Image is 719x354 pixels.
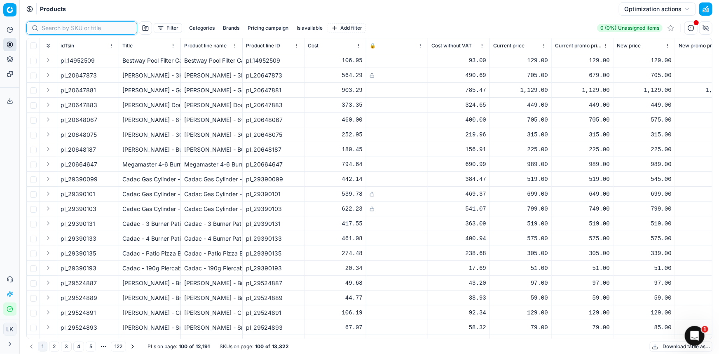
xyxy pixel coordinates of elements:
[617,101,672,109] div: 449.00
[128,342,138,352] button: Go to next page
[308,42,319,49] span: Cost
[179,343,187,350] strong: 100
[617,145,672,154] div: 225.00
[122,116,177,124] div: [PERSON_NAME] - 6-Led Flexible Arm Aluminium Magnetic Bbq Grill Light
[244,23,292,33] button: Pricing campaign
[493,324,548,332] div: 79.00
[617,264,672,272] div: 51.00
[43,248,53,258] button: Expand
[61,131,97,139] span: pl_20648075
[61,279,97,287] span: pl_29524887
[122,190,177,198] div: Cadac Gas Cylinder - 5kg
[246,145,301,154] div: pl_20648187
[26,342,36,352] button: Go to previous page
[246,71,301,80] div: pl_20647873
[272,343,289,350] strong: 13,322
[40,5,66,13] span: Products
[617,131,672,139] div: 315.00
[3,323,16,336] button: LK
[308,190,363,198] div: 539.78
[431,338,486,347] div: 83.59
[555,71,610,80] div: 679.00
[246,309,301,317] div: pl_29524891
[61,205,96,213] span: pl_29390103
[255,343,264,350] strong: 100
[246,56,301,65] div: pl_14952509
[493,249,548,258] div: 305.00
[308,160,363,169] div: 794.64
[308,264,363,272] div: 20.34
[431,220,486,228] div: 363.09
[555,116,610,124] div: 705.00
[431,101,486,109] div: 324.65
[61,309,96,317] span: pl_29524891
[122,264,177,272] div: Cadac - 190g Piercable Gas Cartridge
[246,160,301,169] div: pl_20664647
[122,294,177,302] div: [PERSON_NAME] - Briquettes - 4kg
[431,309,486,317] div: 92.34
[493,309,548,317] div: 129.00
[246,190,301,198] div: pl_29390101
[246,264,301,272] div: pl_29390193
[4,323,16,335] span: LK
[308,101,363,109] div: 373.35
[246,234,301,243] div: pl_29390133
[86,342,96,352] button: 5
[308,338,363,347] div: 96.13
[308,309,363,317] div: 106.19
[246,220,301,228] div: pl_29390131
[555,249,610,258] div: 305.00
[431,175,486,183] div: 384.47
[493,220,548,228] div: 519.00
[293,23,326,33] button: Is available
[431,131,486,139] div: 219.96
[246,116,301,124] div: pl_20648067
[555,264,610,272] div: 51.00
[555,175,610,183] div: 519.00
[122,309,177,317] div: [PERSON_NAME] - Charcoal Rail Set - 2 Piece
[122,205,177,213] div: Cadac Gas Cylinder - 7kg
[61,234,96,243] span: pl_29390133
[26,341,138,352] nav: pagination
[265,343,270,350] strong: of
[61,249,96,258] span: pl_29390135
[122,175,177,183] div: Cadac Gas Cylinder - 3kg
[493,71,548,80] div: 705.00
[111,342,126,352] button: 122
[617,175,672,183] div: 545.00
[555,56,610,65] div: 129.00
[370,42,376,49] span: 🔒
[650,342,712,352] button: Download table as...
[308,56,363,65] div: 106.95
[555,145,610,154] div: 225.00
[43,115,53,124] button: Expand
[493,131,548,139] div: 315.00
[555,324,610,332] div: 79.00
[308,205,363,213] div: 622.23
[308,145,363,154] div: 180.45
[184,264,239,272] div: Cadac - 190g Piercable Gas Cartridge
[61,42,74,49] span: idTsin
[431,71,486,80] div: 490.69
[122,101,177,109] div: [PERSON_NAME] Double Burner LP Gas Stove | Stainless Steel Body | 2 Plate
[43,100,53,110] button: Expand
[184,294,239,302] div: [PERSON_NAME] - Briquettes - 4kg
[184,101,239,109] div: [PERSON_NAME] Double Burner LP Gas Stove | Stainless Steel Body | 2 Plate
[61,324,97,332] span: pl_29524893
[619,2,696,16] button: Optimization actions
[555,131,610,139] div: 315.00
[122,220,177,228] div: Cadac - 3 Burner Patio Gas Canvas BBQ Cover
[184,234,239,243] div: Cadac - 4 Burner Patio Gas Canvas BBQ Cover
[617,160,672,169] div: 989.00
[184,160,239,169] div: Megamaster 4-6 Burner Patio Gas Braai Cover
[43,70,53,80] button: Expand
[431,56,486,65] div: 93.00
[493,279,548,287] div: 97.00
[246,338,301,347] div: pl_29524899
[184,175,239,183] div: Cadac Gas Cylinder - 3kg
[61,101,97,109] span: pl_20647883
[493,145,548,154] div: 225.00
[122,131,177,139] div: [PERSON_NAME] - 30cm Pizza Stone With Lifter & Cutter
[617,86,672,94] div: 1,129.00
[148,343,177,350] span: PLs on page :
